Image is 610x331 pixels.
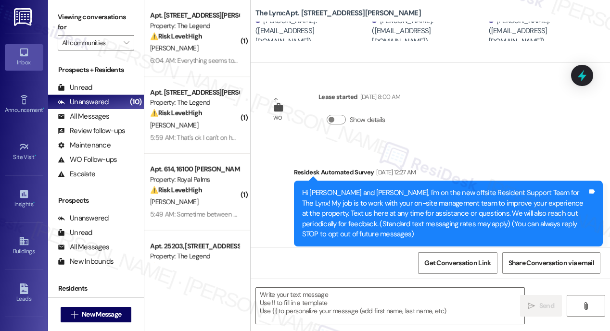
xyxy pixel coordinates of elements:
a: Buildings [5,233,43,259]
i:  [582,302,589,310]
div: [DATE] 12:27 AM [374,167,416,177]
button: Get Conversation Link [418,252,497,274]
div: Prospects + Residents [48,65,144,75]
div: Escalate [58,169,95,179]
div: (10) [127,95,144,110]
button: Send [520,295,562,317]
div: Residents [48,283,144,294]
span: Share Conversation via email [508,258,594,268]
div: [PERSON_NAME]. ([EMAIL_ADDRESS][DOMAIN_NAME]) [489,16,603,47]
div: All Messages [58,242,109,252]
div: WO Follow-ups [58,155,117,165]
div: Property: The Legend [150,251,239,261]
span: [PERSON_NAME] [150,121,198,129]
span: • [43,105,44,112]
div: Unanswered [58,97,109,107]
span: • [33,199,35,206]
span: Get Conversation Link [424,258,491,268]
a: Site Visit • [5,139,43,165]
div: All Messages [58,111,109,122]
i:  [71,311,78,319]
span: Send [539,301,554,311]
div: Apt. 25203, [STREET_ADDRESS][PERSON_NAME] [150,241,239,251]
div: Apt. 614, 16100 [PERSON_NAME] Pass [150,164,239,174]
button: New Message [61,307,132,322]
div: Apt. [STREET_ADDRESS][PERSON_NAME] [150,11,239,21]
div: Property: The Legend [150,21,239,31]
div: Unanswered [58,213,109,223]
input: All communities [62,35,119,50]
strong: ⚠️ Risk Level: High [150,262,202,271]
div: WO [273,113,282,123]
div: [PERSON_NAME]. ([EMAIL_ADDRESS][DOMAIN_NAME]) [255,16,369,47]
strong: ⚠️ Risk Level: High [150,185,202,194]
a: Insights • [5,186,43,212]
div: Lease started [318,92,400,105]
div: Property: The Legend [150,98,239,108]
label: Viewing conversations for [58,10,134,35]
div: Apt. [STREET_ADDRESS][PERSON_NAME] [150,87,239,98]
div: 5:59 AM: That's ok I can't on here [150,133,241,142]
div: [PERSON_NAME]. ([EMAIL_ADDRESS][DOMAIN_NAME]) [372,16,486,47]
div: New Inbounds [58,257,114,267]
div: [DATE] 8:00 AM [358,92,401,102]
div: Review follow-ups [58,126,125,136]
strong: ⚠️ Risk Level: High [150,32,202,40]
b: The Lynx: Apt. [STREET_ADDRESS][PERSON_NAME] [255,8,421,18]
button: Share Conversation via email [502,252,600,274]
span: [PERSON_NAME] [150,197,198,206]
div: Property: Royal Palms [150,174,239,184]
div: Hi [PERSON_NAME] and [PERSON_NAME], I'm on the new offsite Resident Support Team for The Lynx! My... [302,188,587,239]
div: Residesk Automated Survey [294,167,603,181]
div: Prospects [48,196,144,206]
a: Inbox [5,44,43,70]
img: ResiDesk Logo [14,8,34,26]
div: Maintenance [58,140,111,150]
span: • [35,152,36,159]
a: Leads [5,281,43,306]
i:  [124,39,129,47]
label: Show details [350,115,385,125]
strong: ⚠️ Risk Level: High [150,109,202,117]
i:  [528,302,535,310]
div: Tagged as: [294,246,603,260]
div: Unread [58,83,92,93]
div: Unread [58,228,92,238]
span: [PERSON_NAME] [150,44,198,52]
span: New Message [82,309,121,319]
